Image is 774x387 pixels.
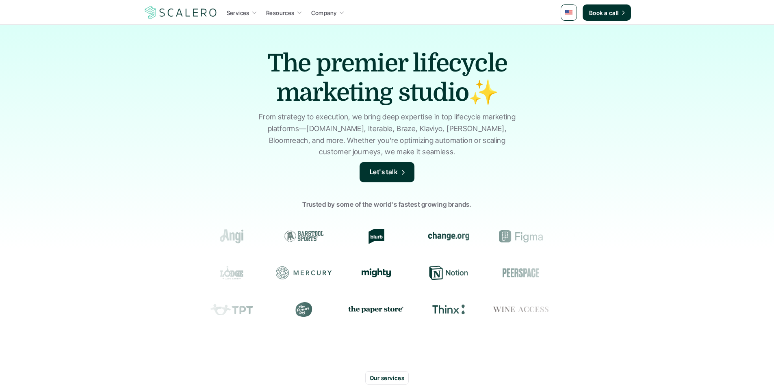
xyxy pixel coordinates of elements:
h1: The premier lifecycle marketing studio✨ [245,49,529,107]
div: Peerspace [493,266,549,280]
div: Wine Access [493,302,549,317]
a: Book a call [583,4,631,21]
p: Services [227,9,249,17]
div: Barstool [276,229,332,244]
p: From strategy to execution, we bring deep expertise in top lifecycle marketing platforms—[DOMAIN_... [255,111,519,158]
div: Figma [493,229,549,244]
div: change.org [421,229,477,244]
img: Groome [574,231,613,241]
div: Blurb [348,229,404,244]
p: Book a call [589,9,619,17]
p: Resources [266,9,295,17]
a: Let's talk [360,162,415,182]
div: Resy [565,266,621,280]
div: Thinx [421,302,477,317]
p: Let's talk [370,167,398,177]
div: Lodge Cast Iron [204,266,260,280]
div: The Farmer's Dog [276,302,332,317]
p: Company [311,9,337,17]
div: Notion [421,266,477,280]
img: Scalero company logo [143,5,218,20]
div: Angi [204,229,260,244]
div: Prose [565,302,621,317]
img: the paper store [348,304,404,314]
div: Teachers Pay Teachers [204,302,260,317]
div: Mighty Networks [348,268,404,277]
div: Mercury [276,266,332,280]
p: Our services [370,374,404,382]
